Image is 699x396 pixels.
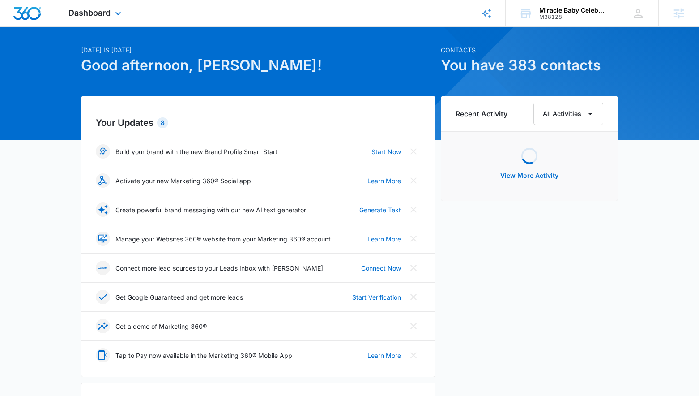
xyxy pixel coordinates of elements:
[96,116,421,129] h2: Your Updates
[115,176,251,185] p: Activate your new Marketing 360® Social app
[533,103,603,125] button: All Activities
[441,55,618,76] h1: You have 383 contacts
[115,234,331,244] p: Manage your Websites 360® website from your Marketing 360® account
[115,205,306,215] p: Create powerful brand messaging with our new AI text generator
[406,319,421,333] button: Close
[406,261,421,275] button: Close
[115,322,207,331] p: Get a demo of Marketing 360®
[68,8,111,17] span: Dashboard
[406,348,421,362] button: Close
[406,144,421,159] button: Close
[406,173,421,188] button: Close
[367,176,401,185] a: Learn More
[352,293,401,302] a: Start Verification
[115,293,243,302] p: Get Google Guaranteed and get more leads
[539,14,605,20] div: account id
[115,263,323,273] p: Connect more lead sources to your Leads Inbox with [PERSON_NAME]
[367,351,401,360] a: Learn More
[81,55,435,76] h1: Good afternoon, [PERSON_NAME]!
[441,45,618,55] p: Contacts
[361,263,401,273] a: Connect Now
[406,232,421,246] button: Close
[115,351,292,360] p: Tap to Pay now available in the Marketing 360® Mobile App
[359,205,401,215] a: Generate Text
[406,202,421,217] button: Close
[371,147,401,156] a: Start Now
[406,290,421,304] button: Close
[157,117,168,128] div: 8
[81,45,435,55] p: [DATE] is [DATE]
[539,7,605,14] div: account name
[367,234,401,244] a: Learn More
[456,108,507,119] h6: Recent Activity
[491,165,567,186] button: View More Activity
[115,147,277,156] p: Build your brand with the new Brand Profile Smart Start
